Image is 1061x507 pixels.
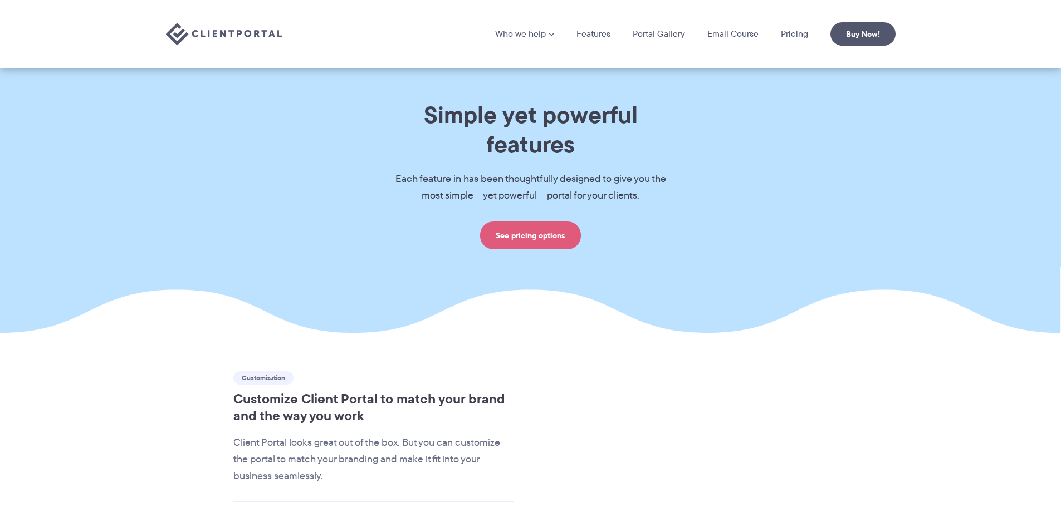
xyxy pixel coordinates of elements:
a: Who we help [495,29,554,38]
h2: Customize Client Portal to match your brand and the way you work [233,391,515,424]
a: Features [576,29,610,38]
a: Buy Now! [830,22,896,46]
p: Client Portal looks great out of the box. But you can customize the portal to match your branding... [233,435,515,485]
a: See pricing options [480,221,581,249]
a: Email Course [707,29,759,38]
h1: Simple yet powerful features [378,100,684,159]
span: Customization [233,371,294,385]
a: Portal Gallery [633,29,685,38]
a: Pricing [781,29,808,38]
p: Each feature in has been thoughtfully designed to give you the most simple – yet powerful – porta... [378,171,684,204]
